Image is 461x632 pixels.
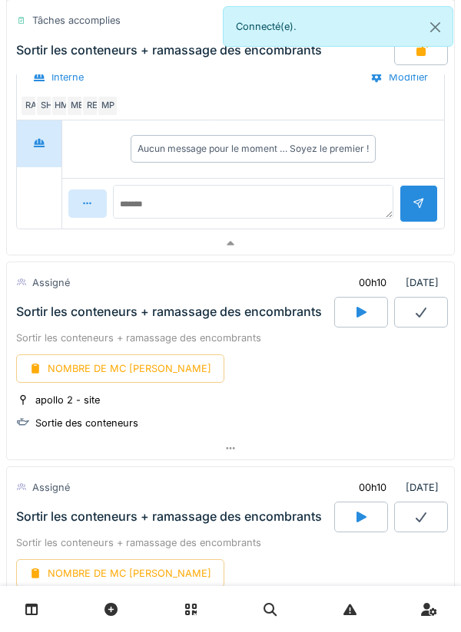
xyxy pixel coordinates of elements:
div: Sortie des conteneurs [35,416,138,430]
div: Sortir les conteneurs + ramassage des encombrants [16,535,445,550]
div: Assigné [32,275,70,290]
div: Interne [51,70,84,84]
div: [DATE] [346,473,445,502]
div: RE [81,95,103,117]
div: NOMBRE DE MC [PERSON_NAME] [16,559,224,588]
div: Assigné [32,480,70,495]
div: NOMBRE DE MC [PERSON_NAME] [16,354,224,383]
div: Sortir les conteneurs + ramassage des encombrants [16,509,322,524]
div: HM [51,95,72,117]
div: [DATE] [346,268,445,297]
div: Connecté(e). [223,6,453,47]
div: Sortir les conteneurs + ramassage des encombrants [16,43,322,58]
div: Modifier [357,63,441,91]
div: SH [35,95,57,117]
div: ME [66,95,88,117]
div: apollo 2 - site [35,393,100,407]
div: MP [97,95,118,117]
div: Aucun message pour le moment … Soyez le premier ! [138,142,369,156]
div: Sortir les conteneurs + ramassage des encombrants [16,304,322,319]
div: RA [20,95,41,117]
div: Sortir les conteneurs + ramassage des encombrants [16,331,445,345]
button: Close [418,7,453,48]
div: 00h10 [359,480,386,495]
div: Tâches accomplies [32,13,121,28]
div: 00h10 [359,275,386,290]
